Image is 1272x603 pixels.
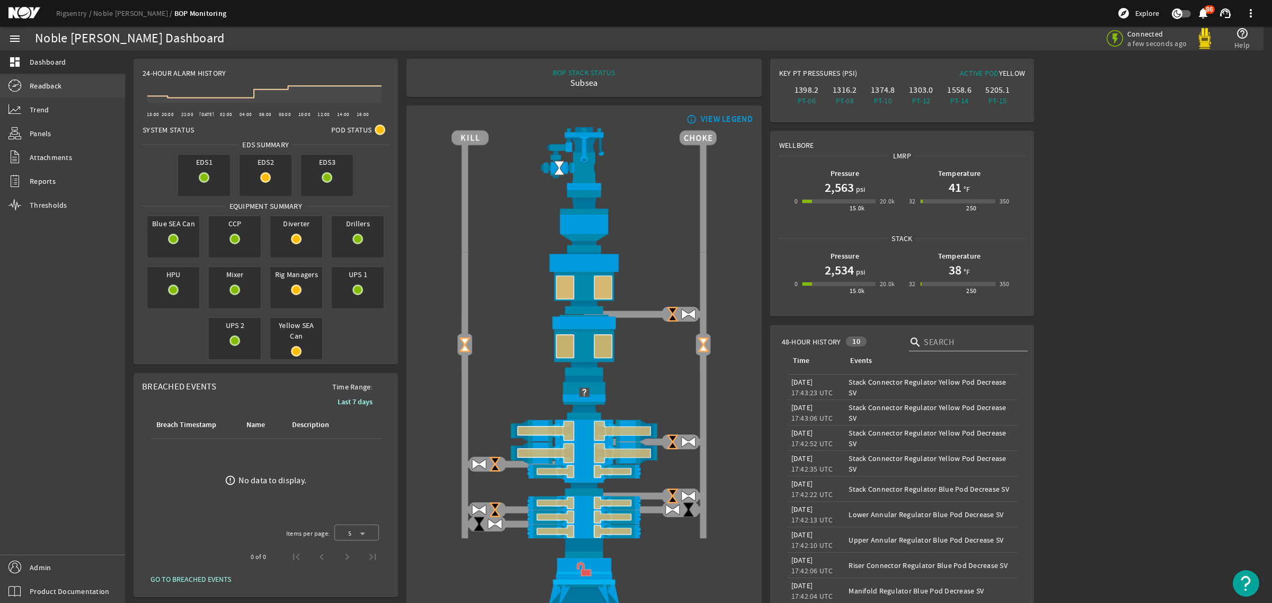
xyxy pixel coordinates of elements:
span: Help [1234,40,1250,50]
h1: 2,534 [825,262,854,279]
text: 20:00 [162,111,174,118]
h1: 2,563 [825,179,854,196]
span: Active Pod [960,68,999,78]
img: ValveCloseBlock.png [665,488,681,504]
div: 1303.0 [904,85,938,95]
div: Time [793,355,809,367]
div: 250 [966,203,976,214]
img: PipeRamOpenBlock.png [452,510,717,524]
text: 06:00 [259,111,271,118]
button: Last 7 days [329,392,381,411]
img: FlexJoint.png [452,190,717,252]
div: BOP STACK STATUS [553,67,615,78]
div: VIEW LEGEND [701,114,753,125]
div: Breach Timestamp [156,419,216,431]
b: Pressure [831,169,859,179]
legacy-datetime-component: 17:42:06 UTC [791,566,833,575]
div: PT-15 [980,95,1014,106]
legacy-datetime-component: [DATE] [791,479,813,489]
span: 48-Hour History [782,336,841,347]
div: Events [849,355,1009,367]
img: PipeRamOpenBlock.png [452,464,717,478]
button: 86 [1197,8,1208,19]
div: Breach Timestamp [155,419,232,431]
img: PipeRamOpenBlock.png [452,496,717,510]
div: No data to display. [238,475,306,486]
span: Readback [30,81,61,91]
a: Noble [PERSON_NAME] [93,8,174,18]
div: 1398.2 [790,85,824,95]
span: Reports [30,176,56,187]
span: 24-Hour Alarm History [143,68,226,78]
span: EDS SUMMARY [238,139,293,150]
div: Lower Annular Regulator Blue Pod Decrease SV [849,509,1013,520]
text: 16:00 [357,111,369,118]
img: Valve2Open.png [551,160,567,176]
text: 12:00 [317,111,330,118]
span: Stack [888,233,916,244]
text: 10:00 [298,111,311,118]
div: 1316.2 [828,85,862,95]
img: ValveOpen.png [471,502,487,518]
a: Rigsentry [56,8,93,18]
span: UPS 2 [209,318,261,333]
legacy-datetime-component: [DATE] [791,581,813,590]
img: BopBodyShearBottom.png [452,478,717,496]
div: 0 of 0 [251,552,266,562]
img: UpperAnnularOpenBlock.png [452,252,717,314]
span: System Status [143,125,194,135]
span: LMRP [889,150,915,161]
legacy-datetime-component: 17:43:23 UTC [791,388,833,397]
span: Attachments [30,152,72,163]
text: 18:00 [147,111,159,118]
div: PT-12 [904,95,938,106]
span: Time Range: [324,382,381,392]
span: HPU [147,267,199,282]
div: 0 [794,279,798,289]
span: Dashboard [30,57,66,67]
img: ValveOpen.png [665,502,681,518]
div: Subsea [553,78,615,88]
b: Temperature [938,169,981,179]
text: 22:00 [181,111,193,118]
img: ValveOpen.png [681,488,696,504]
div: Wellbore [771,131,1034,150]
div: Stack Connector Regulator Yellow Pod Decrease SV [849,377,1013,398]
span: Thresholds [30,200,67,210]
img: PipeRamOpenBlock.png [452,524,717,538]
legacy-datetime-component: 17:42:04 UTC [791,591,833,601]
span: Yellow [999,68,1026,78]
div: 20.0k [880,196,895,207]
div: Key PT Pressures (PSI) [779,68,902,83]
div: Stack Connector Regulator Yellow Pod Decrease SV [849,453,1013,474]
span: EDS3 [301,155,353,170]
span: Explore [1135,8,1159,19]
div: Name [246,419,265,431]
div: Description [292,419,329,431]
div: Time [791,355,836,367]
span: Yellow SEA Can [270,318,322,343]
mat-icon: info_outline [684,115,697,123]
b: Last 7 days [338,397,373,407]
img: Valve2OpenBlock.png [695,336,711,352]
img: ValveCloseBlock.png [665,434,681,450]
legacy-datetime-component: [DATE] [791,555,813,565]
span: °F [961,184,970,194]
div: 0 [794,196,798,207]
img: ValveClose.png [471,516,487,532]
mat-icon: error_outline [225,475,236,486]
div: Stack Connector Regulator Yellow Pod Decrease SV [849,428,1013,449]
h1: 38 [949,262,961,279]
legacy-datetime-component: [DATE] [791,377,813,387]
div: PT-08 [828,95,862,106]
div: PT-10 [866,95,900,106]
img: ValveOpen.png [471,456,487,472]
div: PT-14 [942,95,976,106]
span: Diverter [270,216,322,231]
img: ValveOpen.png [681,306,696,322]
span: Trend [30,104,49,115]
div: Stack Connector Regulator Blue Pod Decrease SV [849,484,1013,494]
div: 20.0k [880,279,895,289]
text: [DATE] [199,111,214,118]
i: search [909,336,922,349]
